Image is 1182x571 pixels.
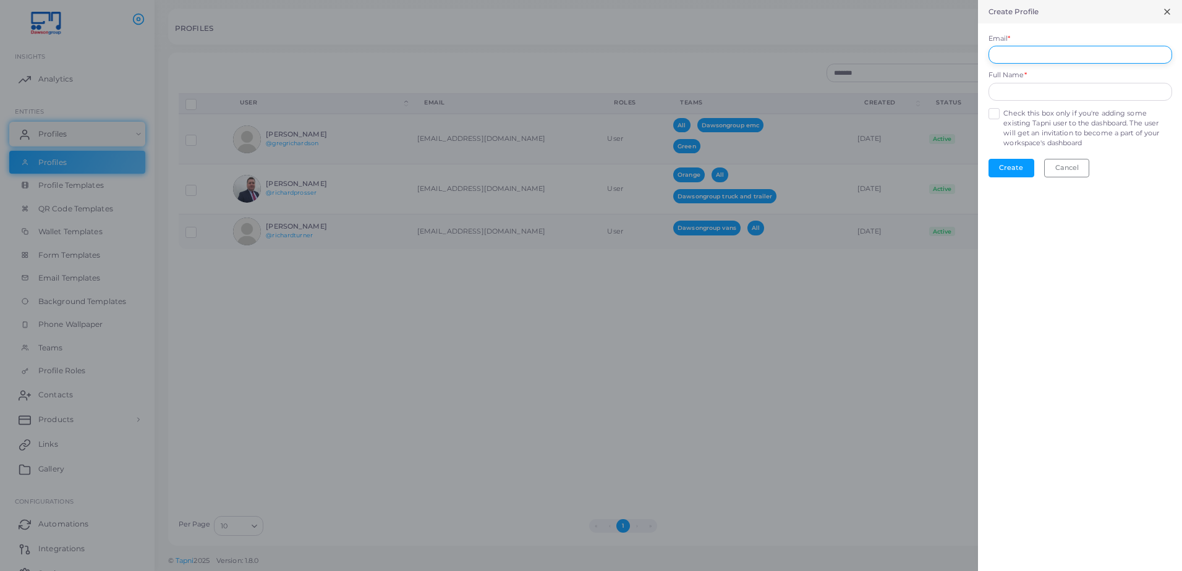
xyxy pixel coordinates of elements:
[989,34,1011,44] label: Email
[989,159,1034,177] button: Create
[1044,159,1089,177] button: Cancel
[989,70,1027,80] label: Full Name
[989,7,1039,16] h5: Create Profile
[1003,109,1171,148] label: Check this box only if you're adding some existing Tapni user to the dashboard. The user will get...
